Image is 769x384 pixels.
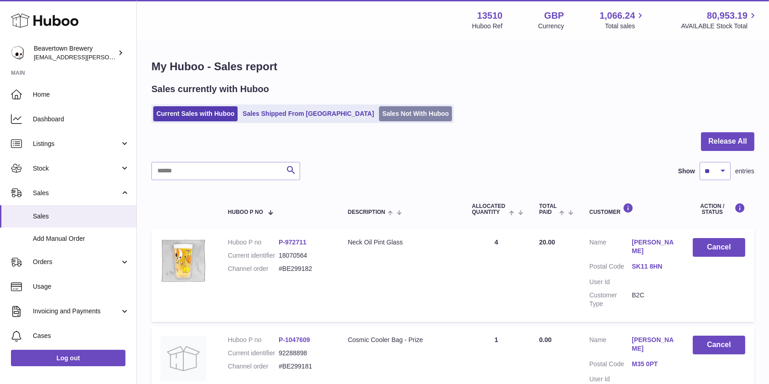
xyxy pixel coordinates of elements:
a: 1,066.24 Total sales [600,10,646,31]
a: 80,953.19 AVAILABLE Stock Total [681,10,758,31]
dt: Channel order [228,265,279,273]
span: Sales [33,189,120,197]
dt: Name [589,238,632,258]
span: Orders [33,258,120,266]
div: Customer [589,203,675,215]
dt: Current identifier [228,251,279,260]
dt: User Id [589,278,632,286]
dt: Customer Type [589,291,632,308]
a: Sales Not With Huboo [379,106,452,121]
dt: Huboo P no [228,336,279,344]
span: 1,066.24 [600,10,635,22]
a: [PERSON_NAME] [632,336,674,353]
span: Huboo P no [228,209,263,215]
label: Show [678,167,695,176]
div: Currency [538,22,564,31]
span: Home [33,90,130,99]
span: Description [348,209,385,215]
span: Dashboard [33,115,130,124]
dd: 18070564 [279,251,329,260]
a: Log out [11,350,125,366]
span: Total sales [605,22,645,31]
div: Huboo Ref [472,22,503,31]
dd: B2C [632,291,674,308]
dt: Channel order [228,362,279,371]
div: Beavertown Brewery [34,44,116,62]
button: Cancel [693,336,745,354]
h1: My Huboo - Sales report [151,59,754,74]
dd: #BE299182 [279,265,329,273]
dt: Postal Code [589,262,632,273]
span: Cases [33,332,130,340]
img: kit.lowe@beavertownbrewery.co.uk [11,46,25,60]
button: Release All [701,132,754,151]
span: 0.00 [539,336,551,343]
dt: Postal Code [589,360,632,371]
a: Sales Shipped From [GEOGRAPHIC_DATA] [239,106,377,121]
a: [PERSON_NAME] [632,238,674,255]
dt: Huboo P no [228,238,279,247]
strong: 13510 [477,10,503,22]
span: AVAILABLE Stock Total [681,22,758,31]
span: Add Manual Order [33,234,130,243]
span: entries [735,167,754,176]
dd: 92288898 [279,349,329,358]
span: [EMAIL_ADDRESS][PERSON_NAME][DOMAIN_NAME] [34,53,183,61]
td: 4 [463,229,530,322]
div: Neck Oil Pint Glass [348,238,454,247]
span: 20.00 [539,239,555,246]
span: Invoicing and Payments [33,307,120,316]
span: Total paid [539,203,557,215]
img: no-photo.jpg [161,336,206,381]
span: 80,953.19 [707,10,748,22]
span: ALLOCATED Quantity [472,203,507,215]
div: Action / Status [693,203,745,215]
dt: Name [589,336,632,355]
div: Cosmic Cooler Bag - Prize [348,336,454,344]
dt: Current identifier [228,349,279,358]
span: Sales [33,212,130,221]
a: P-972711 [279,239,307,246]
span: Listings [33,140,120,148]
a: M35 0PT [632,360,674,368]
dd: #BE299181 [279,362,329,371]
strong: GBP [544,10,564,22]
a: SK11 8HN [632,262,674,271]
a: Current Sales with Huboo [153,106,238,121]
h2: Sales currently with Huboo [151,83,269,95]
a: P-1047609 [279,336,310,343]
img: beavertown-brewery-neck-oil-pint-glass.png [161,238,206,284]
dt: User Id [589,375,632,384]
button: Cancel [693,238,745,257]
span: Usage [33,282,130,291]
span: Stock [33,164,120,173]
